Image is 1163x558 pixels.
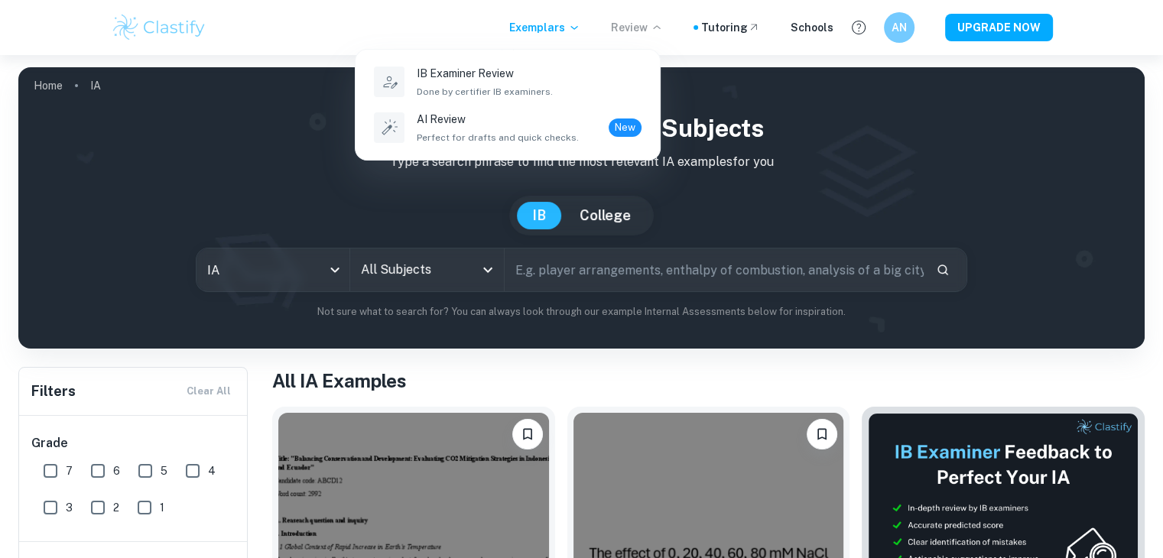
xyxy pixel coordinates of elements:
[417,65,553,82] p: IB Examiner Review
[609,120,642,135] span: New
[417,85,553,99] span: Done by certifier IB examiners.
[417,131,579,144] span: Perfect for drafts and quick checks.
[417,111,579,128] p: AI Review
[371,62,645,102] a: IB Examiner ReviewDone by certifier IB examiners.
[371,108,645,148] a: AI ReviewPerfect for drafts and quick checks.New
